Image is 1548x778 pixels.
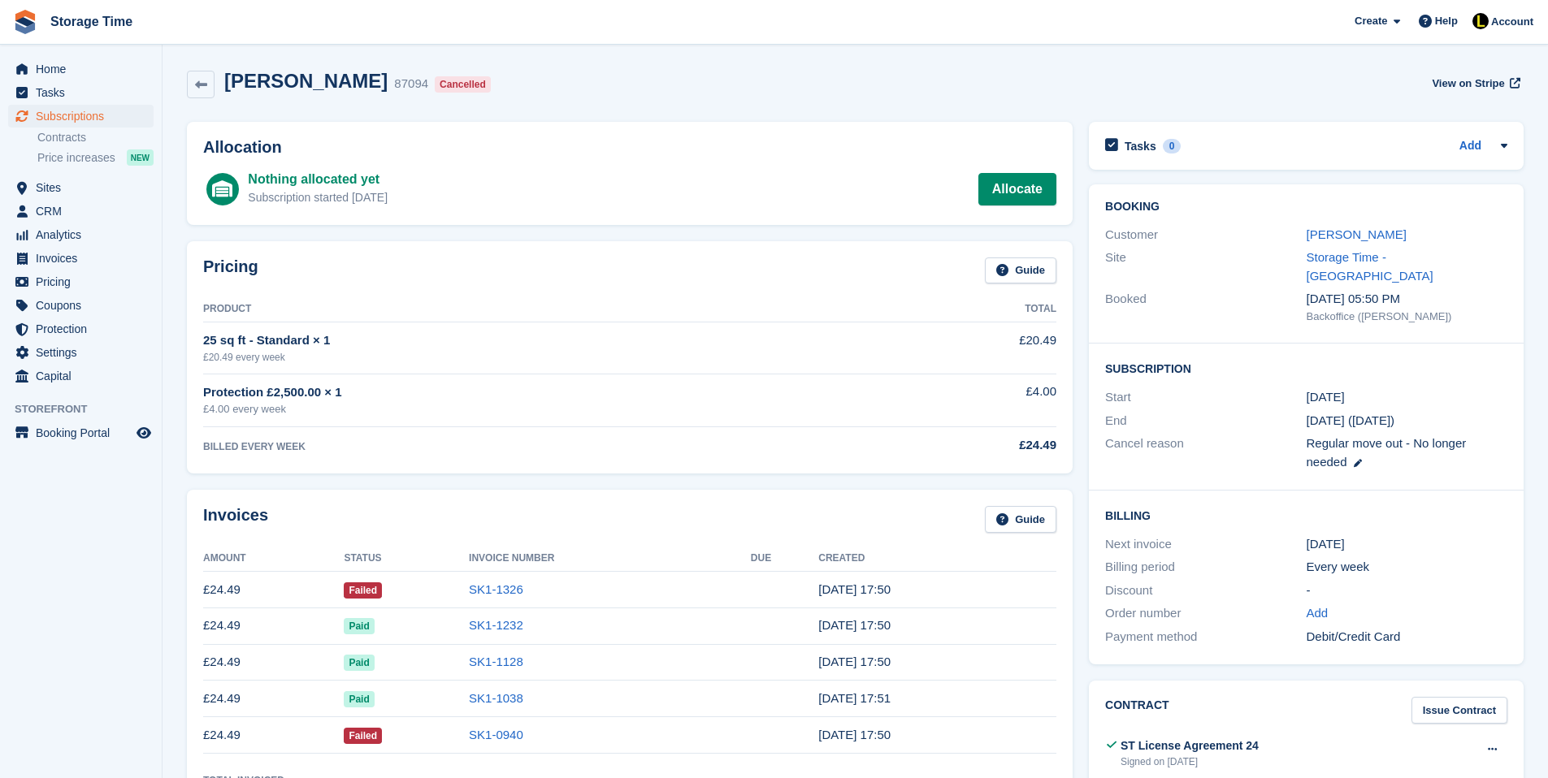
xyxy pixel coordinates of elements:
span: Regular move out - No longer needed [1307,436,1467,469]
h2: Pricing [203,257,258,284]
a: Storage Time - [GEOGRAPHIC_DATA] [1307,250,1433,283]
div: Billing period [1105,558,1306,577]
th: Product [203,296,875,322]
div: End [1105,412,1306,430]
span: Account [1491,14,1533,30]
span: View on Stripe [1432,76,1504,92]
div: Cancelled [435,76,491,93]
span: Paid [344,691,374,707]
div: Cancel reason [1105,434,1306,471]
div: BILLED EVERY WEEK [203,439,875,454]
th: Invoice Number [469,546,751,572]
div: Customer [1105,226,1306,244]
a: menu [8,294,154,317]
h2: Subscription [1105,360,1507,376]
h2: Invoices [203,506,268,533]
span: Subscriptions [36,105,133,128]
span: Price increases [37,150,115,166]
span: Paid [344,655,374,671]
a: Preview store [134,423,154,443]
time: 2025-05-21 00:00:00 UTC [1307,388,1345,407]
time: 2025-07-02 16:50:49 UTC [818,728,891,741]
span: Failed [344,582,382,599]
a: menu [8,270,154,293]
td: £24.49 [203,607,344,644]
td: £20.49 [875,322,1056,374]
a: [PERSON_NAME] [1307,227,1407,241]
a: Add [1459,137,1481,156]
div: 0 [1163,139,1182,153]
div: - [1307,581,1507,600]
span: Pricing [36,270,133,293]
h2: Contract [1105,697,1169,724]
div: Start [1105,388,1306,407]
span: Booking Portal [36,421,133,444]
div: Site [1105,249,1306,285]
img: stora-icon-8386f47178a22dfd0bd8f6a31ec36ba5ce8667c1dd55bd0f319d3a0aa187defe.svg [13,10,37,34]
div: Protection £2,500.00 × 1 [203,383,875,402]
h2: Booking [1105,201,1507,214]
div: £4.00 every week [203,401,875,417]
span: Home [36,58,133,80]
a: Guide [985,257,1056,284]
a: Guide [985,506,1056,533]
span: Invoices [36,247,133,270]
div: Backoffice ([PERSON_NAME]) [1307,309,1507,325]
a: menu [8,318,154,340]
td: £24.49 [203,681,344,717]
a: Price increases NEW [37,149,154,166]
a: Allocate [978,173,1056,205]
a: SK1-1232 [469,618,523,632]
span: Protection [36,318,133,340]
a: View on Stripe [1425,70,1524,97]
time: 2025-07-09 16:51:10 UTC [818,691,891,705]
a: menu [8,81,154,104]
div: Every week [1307,558,1507,577]
div: [DATE] 05:50 PM [1307,290,1507,309]
span: Tasks [36,81,133,104]
span: CRM [36,200,133,223]
time: 2025-07-23 16:50:24 UTC [818,618,891,632]
a: Issue Contract [1411,697,1507,724]
a: menu [8,200,154,223]
span: Paid [344,618,374,634]
h2: Billing [1105,507,1507,523]
a: menu [8,223,154,246]
div: Discount [1105,581,1306,600]
a: Storage Time [44,8,139,35]
div: NEW [127,149,154,166]
h2: [PERSON_NAME] [224,70,388,92]
div: ST License Agreement 24 [1121,737,1259,754]
a: menu [8,105,154,128]
td: £24.49 [203,717,344,754]
span: Sites [36,176,133,199]
th: Amount [203,546,344,572]
span: Capital [36,365,133,387]
div: [DATE] [1307,535,1507,554]
span: Analytics [36,223,133,246]
td: £4.00 [875,374,1056,426]
span: Settings [36,341,133,364]
time: 2025-07-16 16:50:36 UTC [818,655,891,668]
span: Storefront [15,401,162,417]
span: [DATE] ([DATE]) [1307,413,1395,427]
a: Contracts [37,130,154,145]
div: Subscription started [DATE] [248,189,388,206]
div: Payment method [1105,628,1306,646]
span: Failed [344,728,382,744]
td: £24.49 [203,572,344,608]
span: Create [1355,13,1387,29]
a: SK1-0940 [469,728,523,741]
span: Help [1435,13,1458,29]
th: Due [751,546,818,572]
div: Debit/Credit Card [1307,628,1507,646]
div: Booked [1105,290,1306,324]
div: Next invoice [1105,535,1306,554]
th: Created [818,546,1056,572]
div: Nothing allocated yet [248,170,388,189]
div: 87094 [394,75,428,93]
div: 25 sq ft - Standard × 1 [203,331,875,350]
a: menu [8,247,154,270]
time: 2025-07-30 16:50:53 UTC [818,582,891,596]
a: menu [8,176,154,199]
